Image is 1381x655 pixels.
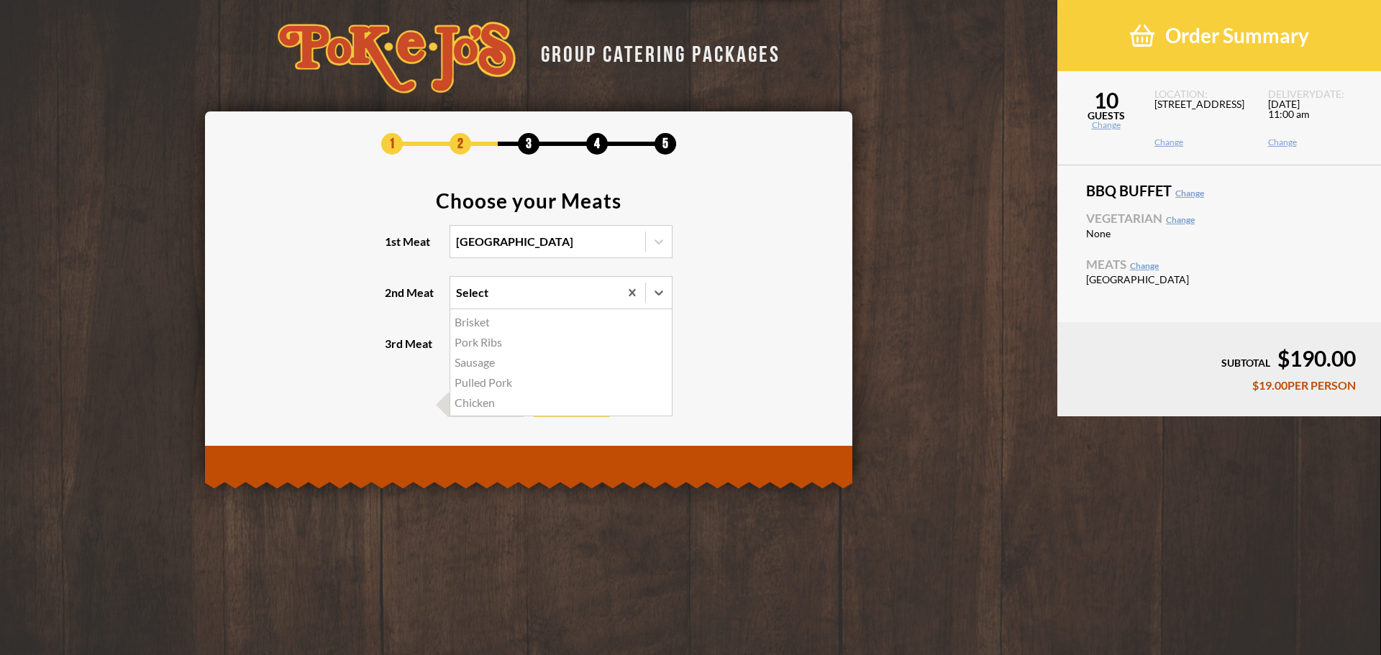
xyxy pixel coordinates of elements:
div: $19.00 PER PERSON [1083,380,1356,391]
div: Sausage [450,352,672,372]
label: 3rd Meat [385,327,673,360]
img: logo-34603ddf.svg [278,22,516,93]
span: Last [448,393,524,417]
li: None [1086,228,1352,240]
label: 2nd Meat [385,276,673,309]
div: Chicken [450,393,672,413]
a: Change [1166,214,1195,225]
div: Brisket [450,312,672,332]
span: [DATE] 11:00 am [1268,99,1364,138]
span: [STREET_ADDRESS] [1154,99,1250,138]
div: Select [456,287,488,298]
span: Meats [1086,258,1352,270]
span: BBQ Buffet [1086,183,1352,198]
span: 3 [518,133,539,155]
span: LOCATION: [1154,89,1250,99]
div: Choose your Meats [436,191,621,211]
a: Change [1130,260,1159,271]
span: Vegetarian [1086,212,1352,224]
a: Change [1268,138,1364,147]
a: Change [1175,188,1204,198]
span: [GEOGRAPHIC_DATA] [1086,275,1212,285]
div: Pulled Pork [450,372,672,393]
div: GROUP CATERING PACKAGES [530,37,780,65]
span: DELIVERY DATE: [1268,89,1364,99]
span: 4 [586,133,608,155]
img: shopping-basket-3cad201a.png [1130,23,1154,48]
span: 2 [450,133,471,155]
div: [GEOGRAPHIC_DATA] [456,236,573,247]
a: Change [1154,138,1250,147]
span: GUESTS [1057,111,1154,121]
span: SUBTOTAL [1221,357,1270,369]
span: 10 [1057,89,1154,111]
div: $190.00 [1083,347,1356,369]
a: Change [1057,121,1154,129]
span: 1 [381,133,403,155]
span: 5 [655,133,676,155]
label: 1st Meat [385,225,673,258]
span: Order Summary [1165,23,1309,48]
div: Pork Ribs [450,332,672,352]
